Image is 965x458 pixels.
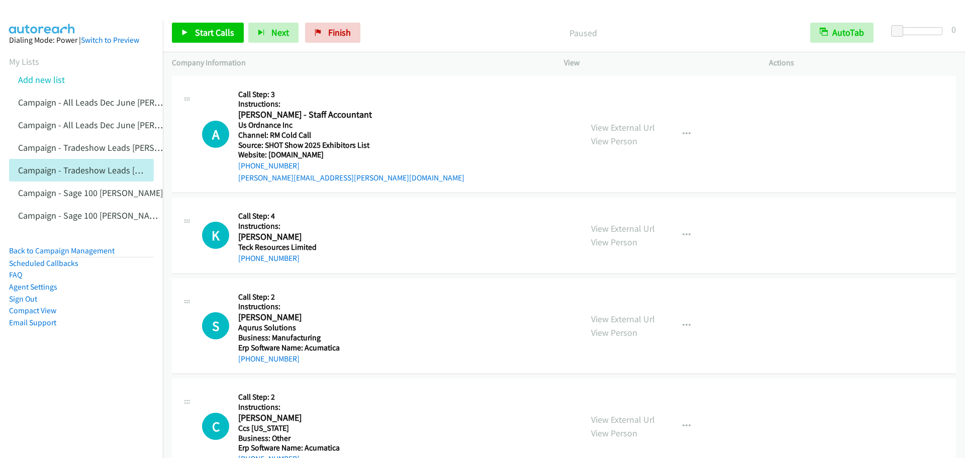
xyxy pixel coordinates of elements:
h2: [PERSON_NAME] [238,412,381,424]
h5: Call Step: 2 [238,392,381,402]
h5: Us Ordnance Inc [238,120,464,130]
p: Paused [374,26,792,40]
h1: A [202,121,229,148]
a: Back to Campaign Management [9,246,115,255]
h5: Instructions: [238,302,381,312]
h5: Call Step: 3 [238,89,464,100]
a: Campaign - All Leads Dec June [PERSON_NAME] Cloned [18,119,230,131]
h5: Erp Software Name: Acumatica [238,443,381,453]
a: Campaign - Sage 100 [PERSON_NAME] [18,187,163,199]
p: Company Information [172,57,546,69]
a: [PERSON_NAME][EMAIL_ADDRESS][PERSON_NAME][DOMAIN_NAME] [238,173,464,182]
h5: Aqurus Solutions [238,323,381,333]
div: The call is yet to be attempted [202,121,229,148]
a: Campaign - Tradeshow Leads [PERSON_NAME] Cloned [18,164,225,176]
div: Delay between calls (in seconds) [896,27,942,35]
a: Email Support [9,318,56,327]
div: The call is yet to be attempted [202,312,229,339]
a: View External Url [591,223,655,234]
a: Compact View [9,306,56,315]
a: Switch to Preview [81,35,139,45]
button: Next [248,23,299,43]
div: Dialing Mode: Power | [9,34,154,46]
h5: Erp Software Name: Acumatica [238,343,381,353]
h5: Instructions: [238,99,464,109]
h5: Business: Other [238,433,381,443]
a: View Person [591,327,637,338]
a: Sign Out [9,294,37,304]
h5: Business: Manufacturing [238,333,381,343]
a: Agent Settings [9,282,57,292]
a: Finish [305,23,360,43]
a: Start Calls [172,23,244,43]
h5: Channel: RM Cold Call [238,130,464,140]
span: Next [271,27,289,38]
h5: Instructions: [238,402,381,412]
h2: [PERSON_NAME] [238,231,381,243]
a: [PHONE_NUMBER] [238,253,300,263]
div: The call is yet to be attempted [202,413,229,440]
button: AutoTab [810,23,874,43]
a: Scheduled Callbacks [9,258,78,268]
p: View [564,57,751,69]
a: View External Url [591,122,655,133]
h1: K [202,222,229,249]
a: [PHONE_NUMBER] [238,354,300,363]
a: Campaign - Sage 100 [PERSON_NAME] Cloned [18,210,192,221]
h5: Teck Resources Limited [238,242,381,252]
a: FAQ [9,270,22,280]
h5: Ccs [US_STATE] [238,423,381,433]
a: View Person [591,427,637,439]
a: View External Url [591,313,655,325]
h5: Instructions: [238,221,381,231]
div: 0 [951,23,956,36]
h5: Call Step: 2 [238,292,381,302]
h1: S [202,312,229,339]
h1: C [202,413,229,440]
h2: [PERSON_NAME] - Staff Accountant [238,109,381,121]
a: View Person [591,236,637,248]
a: My Lists [9,56,39,67]
a: [PHONE_NUMBER] [238,161,300,170]
h5: Source: SHOT Show 2025 Exhibitors List [238,140,464,150]
h5: Call Step: 4 [238,211,381,221]
span: Finish [328,27,351,38]
p: Actions [769,57,956,69]
h5: Website: [DOMAIN_NAME] [238,150,464,160]
a: View External Url [591,414,655,425]
a: Add new list [18,74,65,85]
a: Campaign - All Leads Dec June [PERSON_NAME] [18,97,201,108]
a: Campaign - Tradeshow Leads [PERSON_NAME] [18,142,196,153]
div: The call is yet to be attempted [202,222,229,249]
span: Start Calls [195,27,234,38]
h2: [PERSON_NAME] [238,312,381,323]
a: View Person [591,135,637,147]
